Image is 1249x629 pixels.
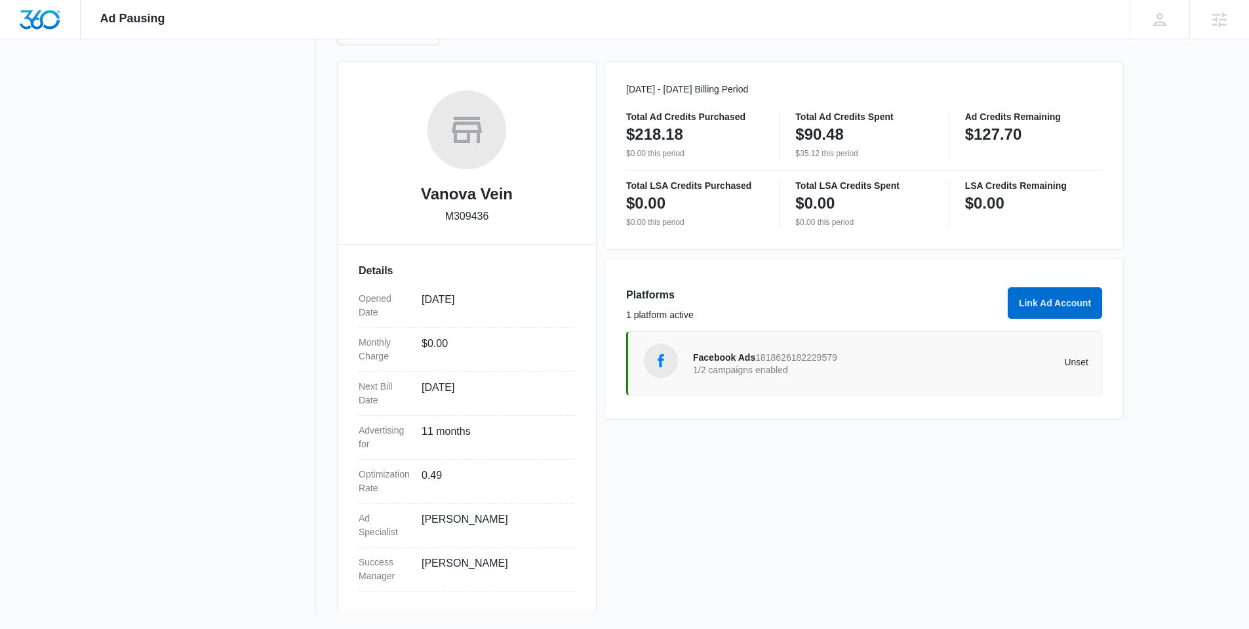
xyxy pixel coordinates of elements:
[755,352,837,363] span: 1818626182229579
[626,83,1102,96] p: [DATE] - [DATE] Billing Period
[359,512,411,539] dt: Ad Specialist
[359,556,411,583] dt: Success Manager
[422,292,565,319] dd: [DATE]
[422,512,565,539] dd: [PERSON_NAME]
[626,181,763,190] p: Total LSA Credits Purchased
[359,468,411,495] dt: Optimization Rate
[359,424,411,451] dt: Advertising for
[626,112,763,121] p: Total Ad Credits Purchased
[626,331,1102,396] a: Facebook AdsFacebook Ads18186261822295791/2 campaigns enabledUnset
[422,468,565,495] dd: 0.49
[965,112,1102,121] p: Ad Credits Remaining
[359,460,575,504] div: Optimization Rate0.49
[795,124,843,145] p: $90.48
[795,181,932,190] p: Total LSA Credits Spent
[359,504,575,548] div: Ad Specialist[PERSON_NAME]
[693,352,755,363] span: Facebook Ads
[359,328,575,372] div: Monthly Charge$0.00
[891,357,1089,367] p: Unset
[445,209,489,224] p: M309436
[359,416,575,460] div: Advertising for11 months
[359,372,575,416] div: Next Bill Date[DATE]
[626,216,763,228] p: $0.00 this period
[1008,287,1102,319] button: Link Ad Account
[359,548,575,592] div: Success Manager[PERSON_NAME]
[422,556,565,583] dd: [PERSON_NAME]
[626,308,1000,322] p: 1 platform active
[359,380,411,407] dt: Next Bill Date
[965,124,1022,145] p: $127.70
[795,112,932,121] p: Total Ad Credits Spent
[693,365,891,375] p: 1/2 campaigns enabled
[626,148,763,159] p: $0.00 this period
[359,336,411,363] dt: Monthly Charge
[422,424,565,451] dd: 11 months
[359,292,411,319] dt: Opened Date
[965,181,1102,190] p: LSA Credits Remaining
[421,182,513,206] h2: Vanova Vein
[626,193,665,214] p: $0.00
[422,336,565,363] dd: $0.00
[359,284,575,328] div: Opened Date[DATE]
[795,193,835,214] p: $0.00
[626,124,683,145] p: $218.18
[795,216,932,228] p: $0.00 this period
[422,380,565,407] dd: [DATE]
[359,263,575,279] h3: Details
[651,351,671,371] img: Facebook Ads
[795,148,932,159] p: $35.12 this period
[626,287,1000,303] h3: Platforms
[100,12,165,26] span: Ad Pausing
[965,193,1004,214] p: $0.00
